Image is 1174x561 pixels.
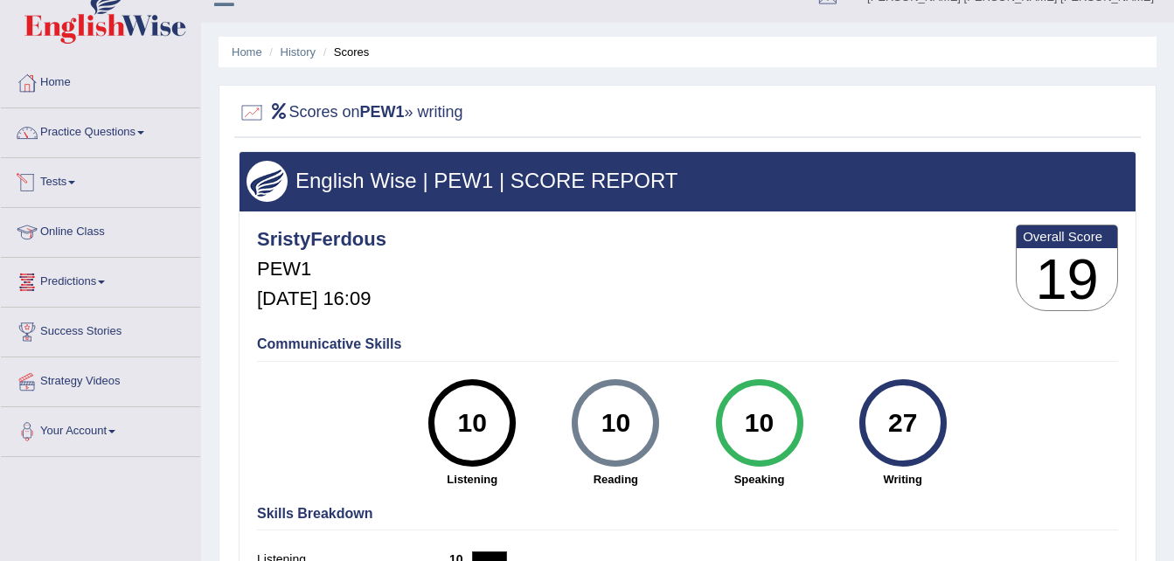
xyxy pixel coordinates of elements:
[871,386,934,460] div: 27
[281,45,316,59] a: History
[319,44,370,60] li: Scores
[840,471,966,488] strong: Writing
[257,229,386,250] h4: SristyFerdous
[1,208,200,252] a: Online Class
[696,471,822,488] strong: Speaking
[257,259,386,280] h5: PEW1
[360,103,405,121] b: PEW1
[1,258,200,301] a: Predictions
[257,506,1118,522] h4: Skills Breakdown
[1023,229,1111,244] b: Overall Score
[232,45,262,59] a: Home
[1,308,200,351] a: Success Stories
[239,100,463,126] h2: Scores on » writing
[1,158,200,202] a: Tests
[1,108,200,152] a: Practice Questions
[257,288,386,309] h5: [DATE] 16:09
[1017,248,1117,311] h3: 19
[247,170,1129,192] h3: English Wise | PEW1 | SCORE REPORT
[257,336,1118,352] h4: Communicative Skills
[409,471,535,488] strong: Listening
[552,471,678,488] strong: Reading
[584,386,648,460] div: 10
[1,357,200,401] a: Strategy Videos
[1,407,200,451] a: Your Account
[247,161,288,202] img: wings.png
[1,59,200,102] a: Home
[441,386,504,460] div: 10
[727,386,791,460] div: 10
